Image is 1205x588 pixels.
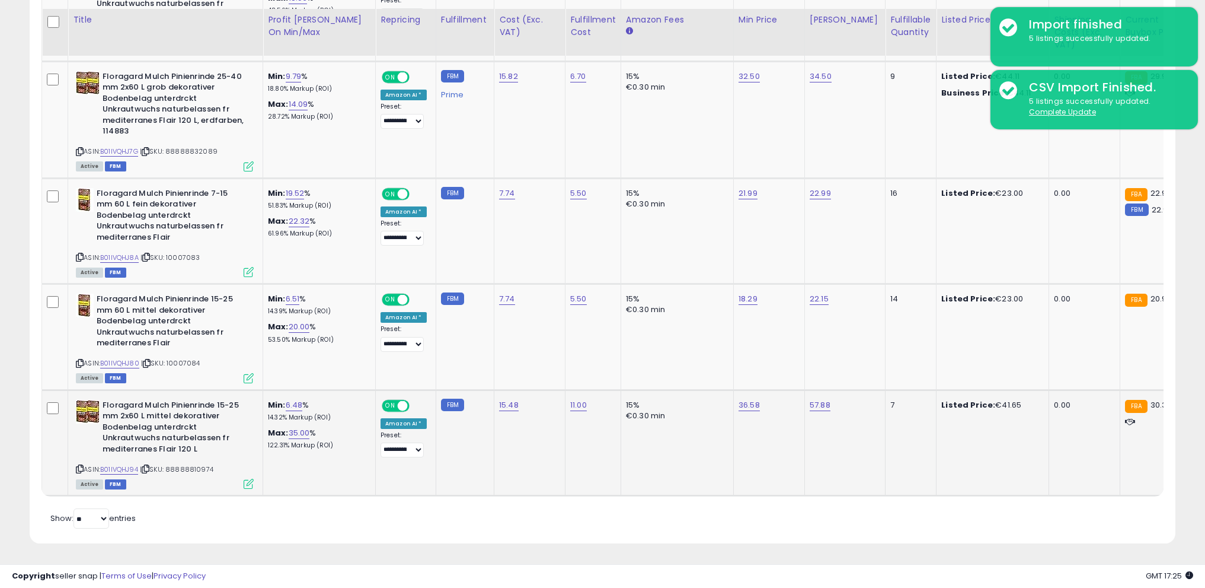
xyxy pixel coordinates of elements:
b: Floragard Mulch Pinienrinde 15-25 mm 60 L mittel dekorativer Bodenbelag unterdrckt Unkrautwuchs n... [97,294,241,352]
a: 32.50 [739,71,760,82]
div: ASIN: [76,188,254,276]
span: 20.97 [1150,293,1171,304]
div: 7 [890,400,927,411]
small: Amazon Fees. [626,26,633,37]
div: Fulfillable Quantity [890,14,931,39]
div: 0.00 [1054,400,1111,411]
a: 57.88 [810,399,830,411]
b: Listed Price: [941,399,995,411]
div: €44.11 [941,88,1040,98]
a: 22.99 [810,187,831,199]
div: Preset: [381,103,427,129]
div: % [268,400,366,422]
div: [PERSON_NAME] [810,14,880,26]
div: €23.00 [941,294,1040,304]
div: ASIN: [76,400,254,488]
span: ON [383,295,398,305]
span: OFF [408,401,427,411]
b: Min: [268,71,286,82]
strong: Copyright [12,570,55,581]
div: Preset: [381,325,427,352]
div: €0.30 min [626,304,724,315]
small: FBA [1125,294,1147,307]
div: Repricing [381,14,431,26]
a: 35.00 [289,427,310,439]
div: CSV Import Finished. [1020,79,1189,96]
div: Amazon Fees [626,14,728,26]
img: 61DrQffXIUL._SL40_.jpg [76,71,100,95]
div: 0.00 [1054,188,1111,199]
small: FBA [1125,188,1147,201]
a: 9.79 [286,71,302,82]
p: 28.72% Markup (ROI) [268,113,366,121]
span: | SKU: 10007084 [141,358,200,368]
span: FBM [105,268,126,278]
div: ASIN: [76,71,254,170]
a: 7.74 [499,187,515,199]
span: ON [383,72,398,82]
div: 15% [626,71,724,82]
a: 34.50 [810,71,832,82]
span: All listings currently available for purchase on Amazon [76,268,103,278]
b: Min: [268,187,286,199]
div: Fulfillment [441,14,489,26]
div: Cost (Exc. VAT) [499,14,560,39]
div: 9 [890,71,927,82]
span: OFF [408,295,427,305]
a: 14.09 [289,98,308,110]
div: % [268,216,366,238]
b: Floragard Mulch Pinienrinde 7-15 mm 60 L fein dekorativer Bodenbelag unterdrckt Unkrautwuchs natu... [97,188,241,246]
a: 7.74 [499,293,515,305]
span: ON [383,401,398,411]
a: 22.15 [810,293,829,305]
a: 36.58 [739,399,760,411]
div: % [268,99,366,121]
div: €44.11 [941,71,1040,82]
a: B01IVQHJ80 [100,358,139,368]
a: B01IVQHJ94 [100,465,138,475]
div: Prime [441,85,485,100]
span: FBM [105,161,126,171]
a: B01IVQHJ7G [100,147,138,157]
div: 14 [890,294,927,304]
div: 15% [626,294,724,304]
div: €23.00 [941,188,1040,199]
a: 6.70 [570,71,586,82]
span: All listings currently available for purchase on Amazon [76,479,103,490]
p: 51.83% Markup (ROI) [268,202,366,210]
div: 15% [626,400,724,411]
span: Show: entries [50,513,136,524]
b: Floragard Mulch Pinienrinde 15-25 mm 2x60 L mittel dekorativer Bodenbelag unterdrckt Unkrautwuchs... [103,400,247,458]
b: Min: [268,399,286,411]
div: % [268,428,366,450]
div: % [268,71,366,93]
div: % [268,294,366,316]
div: Fulfillment Cost [570,14,616,39]
b: Max: [268,321,289,332]
b: Listed Price: [941,293,995,304]
small: FBM [441,187,464,199]
p: 48.56% Markup (ROI) [268,7,366,15]
small: FBM [441,70,464,82]
span: | SKU: 88888810974 [140,465,213,474]
a: 21.99 [739,187,757,199]
span: 22.99 [1150,187,1172,199]
a: 11.00 [570,399,587,411]
span: OFF [408,189,427,199]
a: 15.48 [499,399,519,411]
div: ASIN: [76,294,254,382]
a: 6.48 [286,399,303,411]
a: Privacy Policy [154,570,206,581]
div: Min Price [739,14,800,26]
small: FBM [441,399,464,411]
small: FBA [1125,400,1147,413]
div: €41.65 [941,400,1040,411]
div: % [268,188,366,210]
span: | SKU: 10007083 [140,253,200,262]
div: 15% [626,188,724,199]
small: FBM [441,293,464,305]
div: Preset: [381,431,427,458]
div: Preset: [381,220,427,246]
p: 14.32% Markup (ROI) [268,414,366,422]
p: 14.39% Markup (ROI) [268,307,366,316]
